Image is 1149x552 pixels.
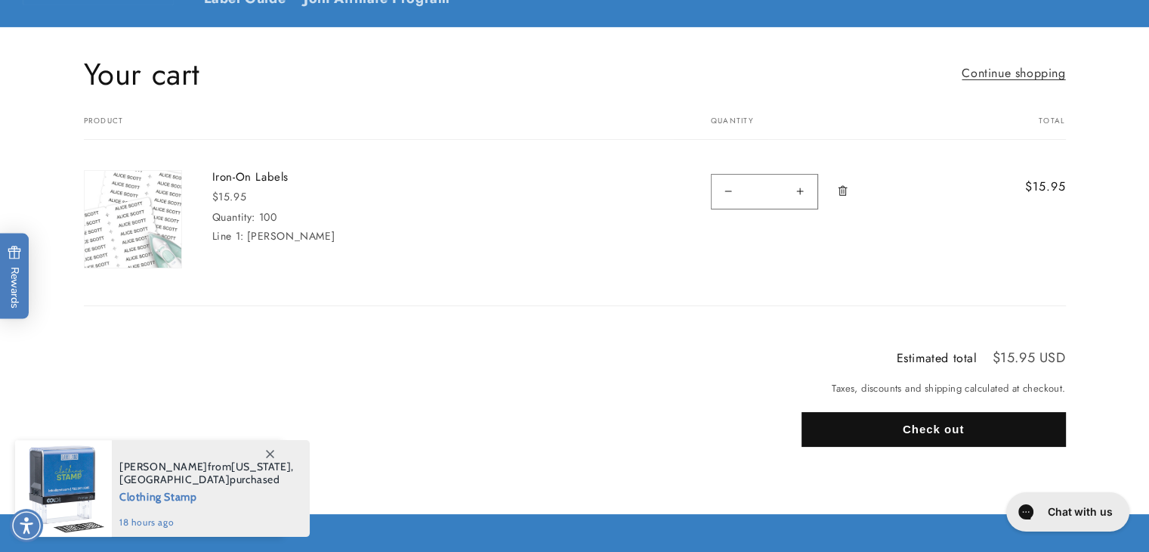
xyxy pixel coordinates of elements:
a: Iron-On Labels [212,170,439,185]
span: Rewards [8,246,22,309]
span: 18 hours ago [119,516,294,529]
span: [GEOGRAPHIC_DATA] [119,473,230,486]
a: Continue shopping [962,63,1065,85]
small: Taxes, discounts and shipping calculated at checkout. [802,381,1066,396]
dt: Line 1: [212,228,244,243]
input: Quantity for Iron-On Labels [746,174,783,209]
h1: Your cart [84,54,200,94]
span: [US_STATE] [231,460,291,473]
th: Total [956,116,1065,140]
img: Iron-On Labels - Label Land [85,171,181,268]
span: Clothing Stamp [119,486,294,505]
span: from , purchased [119,461,294,486]
dd: [PERSON_NAME] [247,228,335,243]
th: Product [84,116,673,140]
dt: Quantity: [212,209,255,225]
a: Remove Iron-On Labels - 100 [829,170,856,212]
th: Quantity [673,116,956,140]
h2: Estimated total [897,352,978,364]
div: $15.95 [212,189,439,205]
a: cart [84,140,182,275]
span: $15.95 [986,178,1065,196]
p: $15.95 USD [993,351,1066,364]
iframe: Gorgias live chat messenger [999,487,1134,537]
button: Check out [802,412,1066,447]
dd: 100 [259,209,277,225]
div: Accessibility Menu [10,509,43,542]
span: [PERSON_NAME] [119,460,208,473]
